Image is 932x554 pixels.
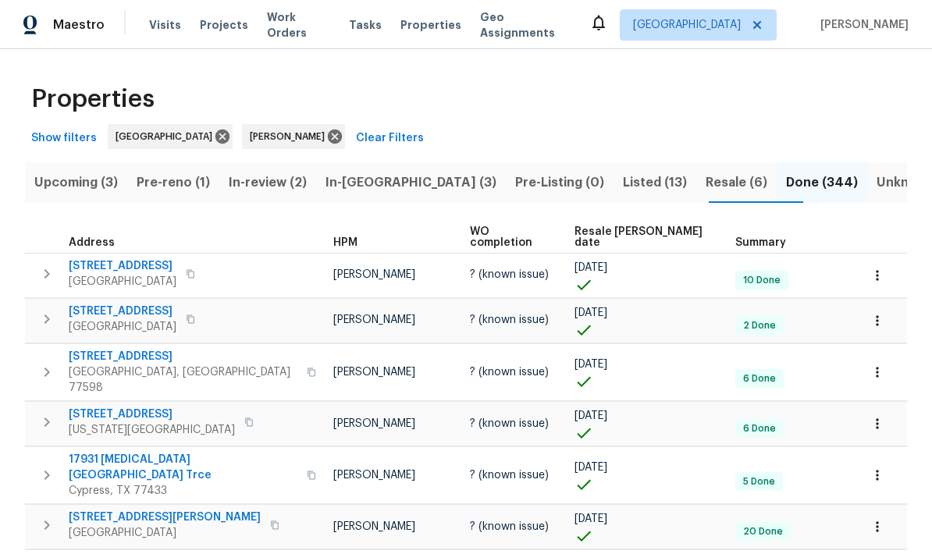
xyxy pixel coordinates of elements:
[69,364,297,396] span: [GEOGRAPHIC_DATA], [GEOGRAPHIC_DATA] 77598
[267,9,330,41] span: Work Orders
[137,172,210,194] span: Pre-reno (1)
[69,422,235,438] span: [US_STATE][GEOGRAPHIC_DATA]
[623,172,687,194] span: Listed (13)
[470,521,549,532] span: ? (known issue)
[69,510,261,525] span: [STREET_ADDRESS][PERSON_NAME]
[737,274,787,287] span: 10 Done
[333,314,415,325] span: [PERSON_NAME]
[69,525,261,541] span: [GEOGRAPHIC_DATA]
[69,483,297,499] span: Cypress, TX 77433
[34,172,118,194] span: Upcoming (3)
[400,17,461,33] span: Properties
[333,521,415,532] span: [PERSON_NAME]
[356,129,424,148] span: Clear Filters
[333,269,415,280] span: [PERSON_NAME]
[470,314,549,325] span: ? (known issue)
[470,226,547,248] span: WO completion
[116,129,219,144] span: [GEOGRAPHIC_DATA]
[31,91,155,107] span: Properties
[69,237,115,248] span: Address
[229,172,307,194] span: In-review (2)
[786,172,858,194] span: Done (344)
[242,124,345,149] div: [PERSON_NAME]
[470,470,549,481] span: ? (known issue)
[69,258,176,274] span: [STREET_ADDRESS]
[470,367,549,378] span: ? (known issue)
[574,462,607,473] span: [DATE]
[69,319,176,335] span: [GEOGRAPHIC_DATA]
[574,410,607,421] span: [DATE]
[333,237,358,248] span: HPM
[325,172,496,194] span: In-[GEOGRAPHIC_DATA] (3)
[735,237,786,248] span: Summary
[737,525,789,538] span: 20 Done
[250,129,331,144] span: [PERSON_NAME]
[737,422,782,435] span: 6 Done
[31,129,97,148] span: Show filters
[814,17,909,33] span: [PERSON_NAME]
[333,418,415,429] span: [PERSON_NAME]
[108,124,233,149] div: [GEOGRAPHIC_DATA]
[470,418,549,429] span: ? (known issue)
[69,407,235,422] span: [STREET_ADDRESS]
[53,17,105,33] span: Maestro
[737,475,781,488] span: 5 Done
[149,17,181,33] span: Visits
[333,470,415,481] span: [PERSON_NAME]
[470,269,549,280] span: ? (known issue)
[480,9,571,41] span: Geo Assignments
[574,226,709,248] span: Resale [PERSON_NAME] date
[737,372,782,385] span: 6 Done
[737,319,782,332] span: 2 Done
[69,274,176,289] span: [GEOGRAPHIC_DATA]
[706,172,767,194] span: Resale (6)
[515,172,604,194] span: Pre-Listing (0)
[633,17,741,33] span: [GEOGRAPHIC_DATA]
[574,307,607,318] span: [DATE]
[574,262,607,273] span: [DATE]
[69,349,297,364] span: [STREET_ADDRESS]
[69,452,297,483] span: 17931 [MEDICAL_DATA][GEOGRAPHIC_DATA] Trce
[574,513,607,524] span: [DATE]
[574,359,607,370] span: [DATE]
[200,17,248,33] span: Projects
[350,124,430,153] button: Clear Filters
[25,124,103,153] button: Show filters
[69,304,176,319] span: [STREET_ADDRESS]
[349,20,382,30] span: Tasks
[333,367,415,378] span: [PERSON_NAME]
